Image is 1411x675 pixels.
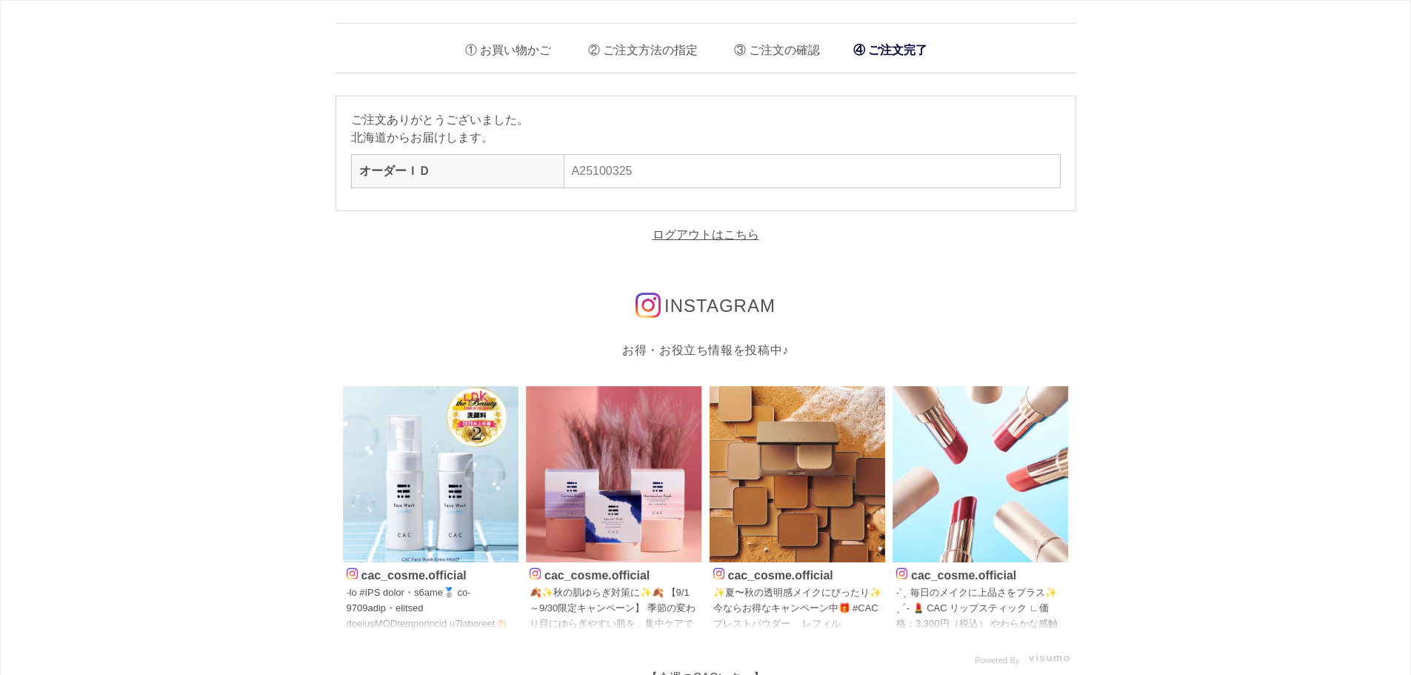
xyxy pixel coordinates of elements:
[351,155,564,188] th: オーダーＩＤ
[653,228,759,241] a: ログアウトはこちら
[1029,654,1070,662] img: visumo
[846,35,935,65] li: ご注文完了
[622,344,789,356] span: お得・お役立ち情報を投稿中♪
[454,31,551,61] li: お買い物かご
[896,566,1065,582] p: cac_cosme.official
[577,31,698,61] li: ご注文方法の指定
[896,585,1065,633] p: ˗ˋˏ 毎日のメイクに上品さをプラス✨ ˎˊ˗ 💄 CAC リップスティック ∟価格：3,300円（税込） やわらかな感触でなめらかにフィット。 マスク移りが目立ちにくい処方もうれしいポイント。...
[664,296,775,316] span: INSTAGRAM
[975,656,1019,665] span: Powered By
[530,566,698,582] p: cac_cosme.official
[347,566,516,582] p: cac_cosme.official
[351,111,1061,147] p: ご注文ありがとうございました。 北海道からお届けします。
[530,585,698,633] p: 🍂✨秋の肌ゆらぎ対策に✨🍂 【9/1～9/30限定キャンペーン】 季節の変わり目にゆらぎやすい肌を、集中ケアでうるおいチャージ！ 今だけフェイスパック 3箱セットが2箱分の価格 でご購入いただけ...
[526,386,702,562] img: Photo by cac_cosme.official
[713,566,882,582] p: cac_cosme.official
[636,293,661,318] img: インスタグラムのロゴ
[347,585,516,633] p: ˗lo #IPS dolor・s6ame🥈 co˗ 9709adip・elitsed doeiusMODtemporincid u7laboreet👏🏻✨✨ 🫧DOL magnaaliq eni...
[713,585,882,633] p: ✨夏〜秋の透明感メイクにぴったり✨ 今ならお得なキャンペーン中🎁 #CACプレストパウダー レフィル（¥4,400） 毛穴カバー＆自然なキメ細かさ。仕上げに◎ #CACパウダーファンデーション ...
[893,386,1069,562] img: Photo by cac_cosme.official
[572,164,633,177] a: A25100325
[710,386,886,562] img: Photo by cac_cosme.official
[343,386,519,562] img: Photo by cac_cosme.official
[723,31,820,61] li: ご注文の確認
